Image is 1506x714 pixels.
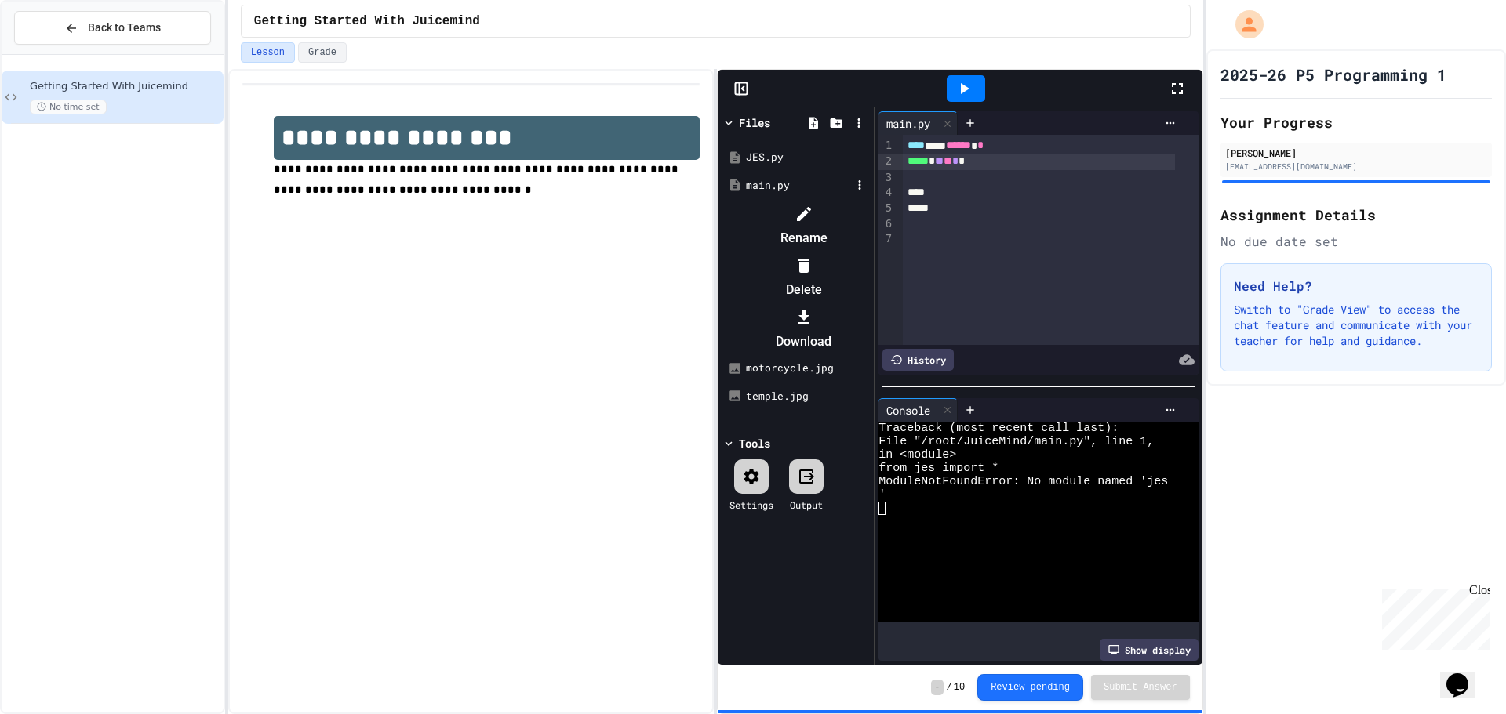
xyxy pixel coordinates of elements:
[1219,6,1268,42] div: My Account
[878,115,938,132] div: main.py
[1220,111,1492,133] h2: Your Progress
[1220,232,1492,251] div: No due date set
[790,498,823,512] div: Output
[947,681,952,694] span: /
[878,398,958,422] div: Console
[30,100,107,114] span: No time set
[737,201,870,251] li: Rename
[878,111,958,135] div: main.py
[746,361,868,376] div: motorcycle.jpg
[878,216,894,232] div: 6
[931,680,943,695] span: -
[254,12,480,31] span: Getting Started With Juicemind
[878,462,999,475] span: from jes import *
[1220,63,1446,85] h1: 2025-26 P5 Programming 1
[878,138,894,154] div: 1
[729,498,773,512] div: Settings
[241,42,295,63] button: Lesson
[1091,675,1190,700] button: Submit Answer
[878,448,956,462] span: in <module>
[1225,161,1487,172] div: [EMAIL_ADDRESS][DOMAIN_NAME]
[878,475,1168,488] span: ModuleNotFoundError: No module named 'jes
[878,154,894,169] div: 2
[88,20,161,36] span: Back to Teams
[1440,651,1490,698] iframe: chat widget
[737,252,870,303] li: Delete
[6,6,108,100] div: Chat with us now!Close
[739,114,770,131] div: Files
[1234,302,1479,349] p: Switch to "Grade View" to access the chat feature and communicate with your teacher for help and ...
[1376,583,1490,650] iframe: chat widget
[1100,639,1199,661] div: Show display
[878,422,1119,435] span: Traceback (most recent call last):
[14,11,211,45] button: Back to Teams
[1234,277,1479,295] h3: Need Help?
[878,170,894,186] div: 3
[737,304,870,354] li: Download
[1220,204,1492,226] h2: Assignment Details
[954,681,965,694] span: 10
[298,42,347,63] button: Grade
[878,402,938,419] div: Console
[977,674,1083,701] button: Review pending
[30,80,220,93] span: Getting Started With Juicemind
[1225,146,1487,160] div: [PERSON_NAME]
[1104,681,1177,694] span: Submit Answer
[878,201,894,216] div: 5
[878,435,1154,448] span: File "/root/JuiceMind/main.py", line 1,
[882,349,954,371] div: History
[878,185,894,201] div: 4
[878,231,894,247] div: 7
[878,488,886,502] span: '
[746,178,851,194] div: main.py
[739,435,770,451] div: Tools
[746,150,868,165] div: JES.py
[746,389,868,404] div: temple.jpg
